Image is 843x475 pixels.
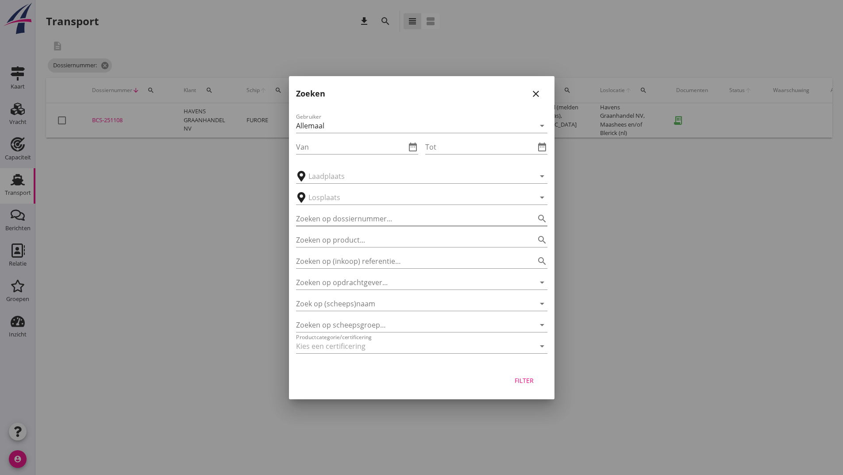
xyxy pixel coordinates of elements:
input: Losplaats [308,190,523,205]
button: Filter [505,373,544,389]
h2: Zoeken [296,88,325,100]
i: arrow_drop_down [537,298,547,309]
i: date_range [408,142,418,152]
input: Zoeken op opdrachtgever... [296,275,523,290]
input: Zoeken op product... [296,233,523,247]
i: arrow_drop_down [537,320,547,330]
i: arrow_drop_down [537,171,547,182]
input: Zoeken op dossiernummer... [296,212,523,226]
input: Tot [425,140,535,154]
div: Allemaal [296,122,324,130]
i: search [537,235,547,245]
i: close [531,89,541,99]
input: Van [296,140,406,154]
i: arrow_drop_down [537,192,547,203]
div: Filter [512,376,537,385]
i: arrow_drop_down [537,120,547,131]
input: Zoeken op (inkoop) referentie… [296,254,523,268]
input: Laadplaats [308,169,523,183]
i: search [537,213,547,224]
input: Zoek op (scheeps)naam [296,297,523,311]
i: arrow_drop_down [537,341,547,351]
i: arrow_drop_down [537,277,547,288]
i: search [537,256,547,266]
i: date_range [537,142,547,152]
